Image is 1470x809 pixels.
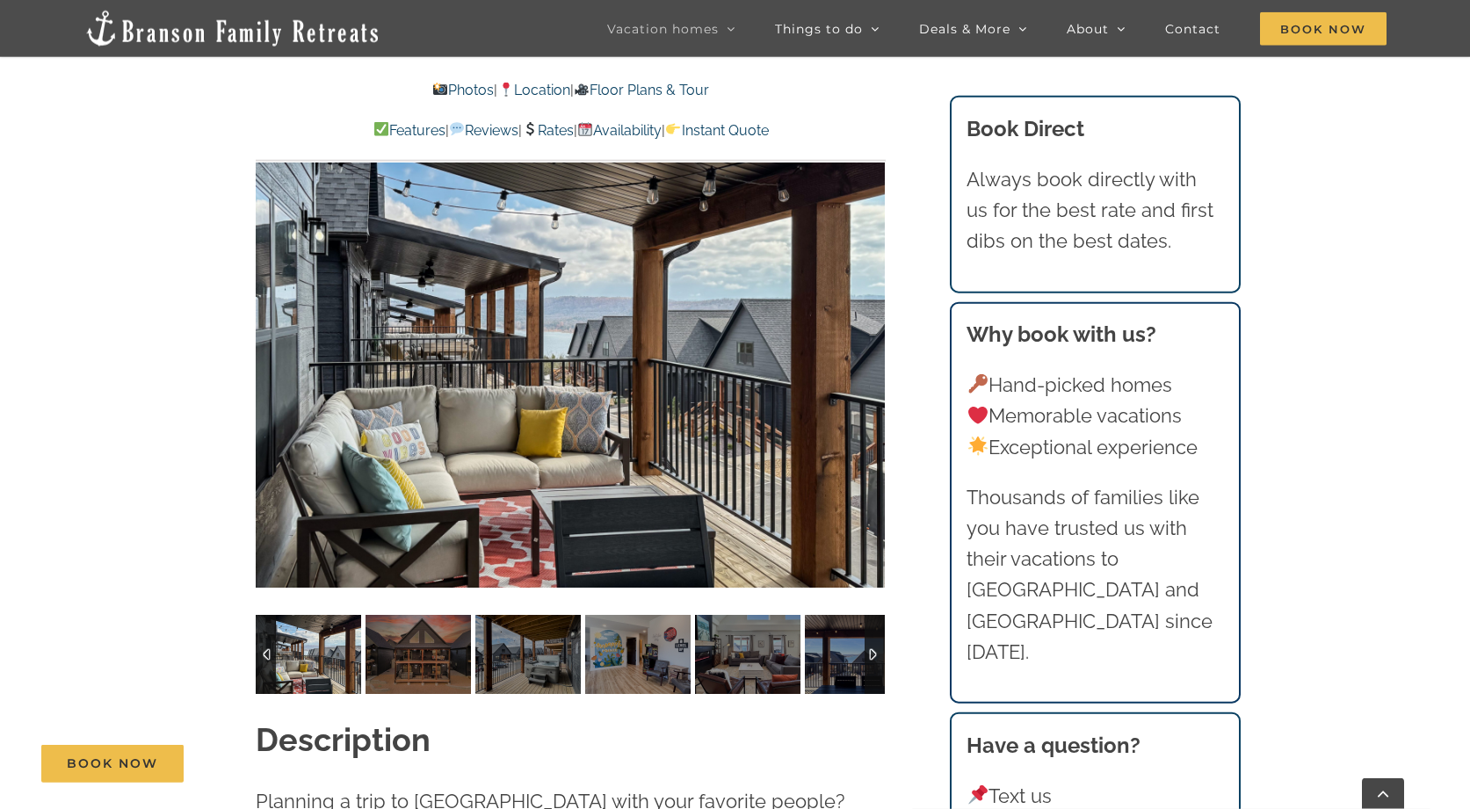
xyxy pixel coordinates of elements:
p: Thousands of families like you have trusted us with their vacations to [GEOGRAPHIC_DATA] and [GEO... [967,482,1223,668]
img: 🔑 [968,374,988,394]
img: Pineapple-Pointe-Rocky-Shores-summer-2023-1121-Edit-scaled.jpg-nggid042039-ngg0dyn-120x90-00f0w01... [366,615,471,694]
a: Photos [432,82,494,98]
img: Pineapple-Pointe-Christmas-at-Table-Rock-Lake-Branson-Missouri-1416-scaled.jpg-nggid042051-ngg0dy... [256,615,361,694]
span: Vacation homes [607,23,719,35]
span: Contact [1165,23,1220,35]
img: Pineapple-Pointe-at-Table-Rock-Lake-3014-scaled.jpg-nggid043053-ngg0dyn-120x90-00f0w010c011r110f1... [695,615,800,694]
img: 📸 [433,83,447,97]
a: Availability [577,122,662,139]
img: 💲 [523,122,537,136]
img: 👉 [666,122,680,136]
img: 🌟 [968,437,988,456]
a: Floor Plans & Tour [574,82,709,98]
p: Hand-picked homes Memorable vacations Exceptional experience [967,370,1223,463]
b: Book Direct [967,116,1084,141]
img: 🎥 [575,83,589,97]
p: Always book directly with us for the best rate and first dibs on the best dates. [967,164,1223,257]
a: Rates [522,122,574,139]
a: Features [373,122,445,139]
span: Book Now [1260,12,1387,46]
img: ❤️ [968,406,988,425]
img: 💬 [450,122,464,136]
span: Book Now [67,756,158,771]
a: Instant Quote [665,122,768,139]
strong: Description [256,721,431,758]
p: | | [256,79,885,102]
img: Pineapple-Pointe-at-Table-Rock-Lake-3024-scaled.jpg-nggid043062-ngg0dyn-120x90-00f0w010c011r110f1... [805,615,910,694]
span: About [1067,23,1109,35]
strong: Have a question? [967,733,1141,758]
p: | | | | [256,119,885,142]
img: 📌 [968,785,988,805]
img: 📆 [578,122,592,136]
a: Reviews [449,122,518,139]
span: Things to do [775,23,863,35]
img: 📍 [499,83,513,97]
h3: Why book with us? [967,319,1223,350]
a: Location [497,82,569,98]
img: Pineapple-Pointe-at-Table-Rock-Lake-3047-scaled.jpg-nggid043084-ngg0dyn-120x90-00f0w010c011r110f1... [585,615,691,694]
img: Pineapple-Pointe-Christmas-at-Table-Rock-Lake-Branson-Missouri-1421-scaled.jpg-nggid042055-ngg0dy... [475,615,581,694]
img: Branson Family Retreats Logo [83,9,381,48]
span: Deals & More [919,23,1010,35]
img: ✅ [374,122,388,136]
a: Book Now [41,745,184,783]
